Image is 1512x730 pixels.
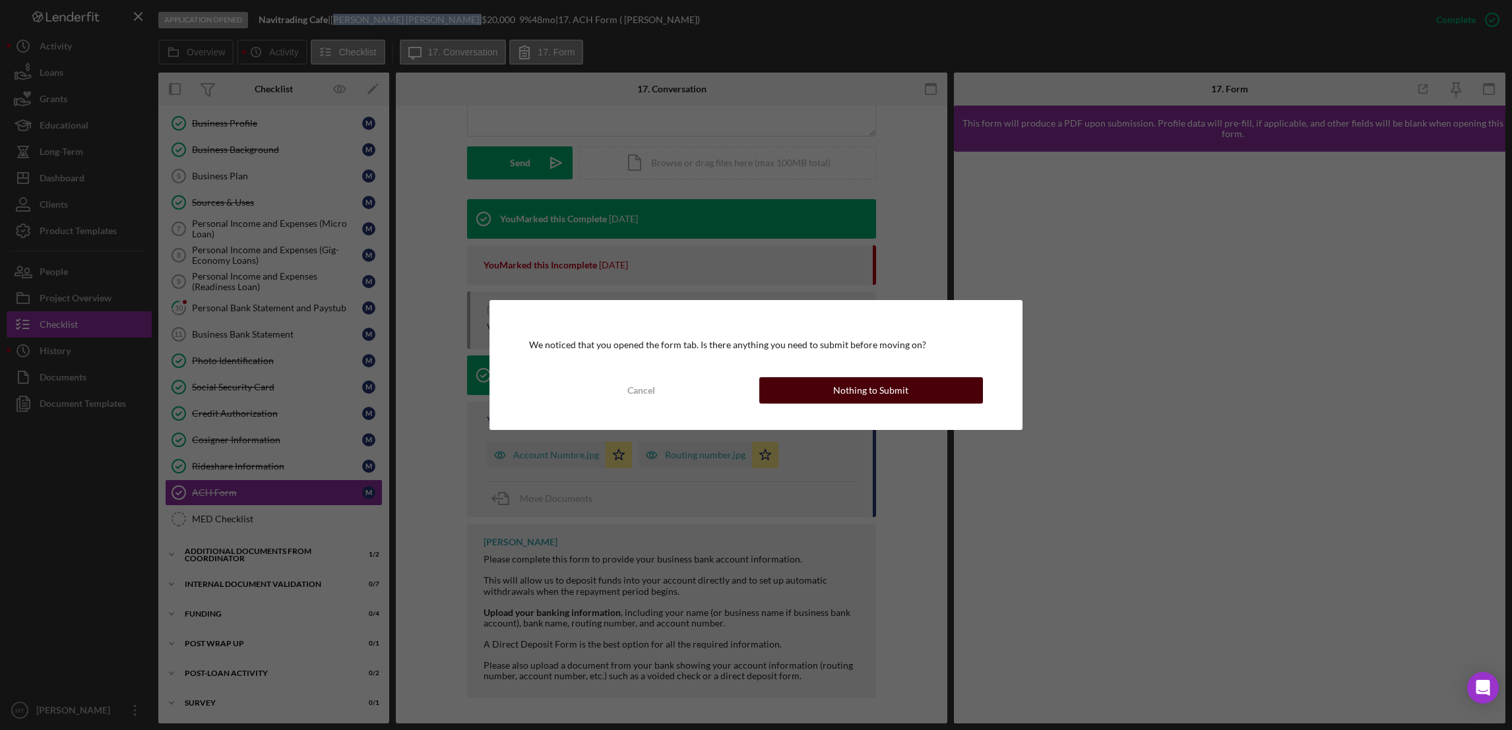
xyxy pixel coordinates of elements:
div: Cancel [627,377,655,404]
button: Cancel [529,377,753,404]
div: Open Intercom Messenger [1467,672,1499,704]
button: Nothing to Submit [759,377,983,404]
div: Nothing to Submit [833,377,908,404]
div: We noticed that you opened the form tab. Is there anything you need to submit before moving on? [529,340,983,350]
